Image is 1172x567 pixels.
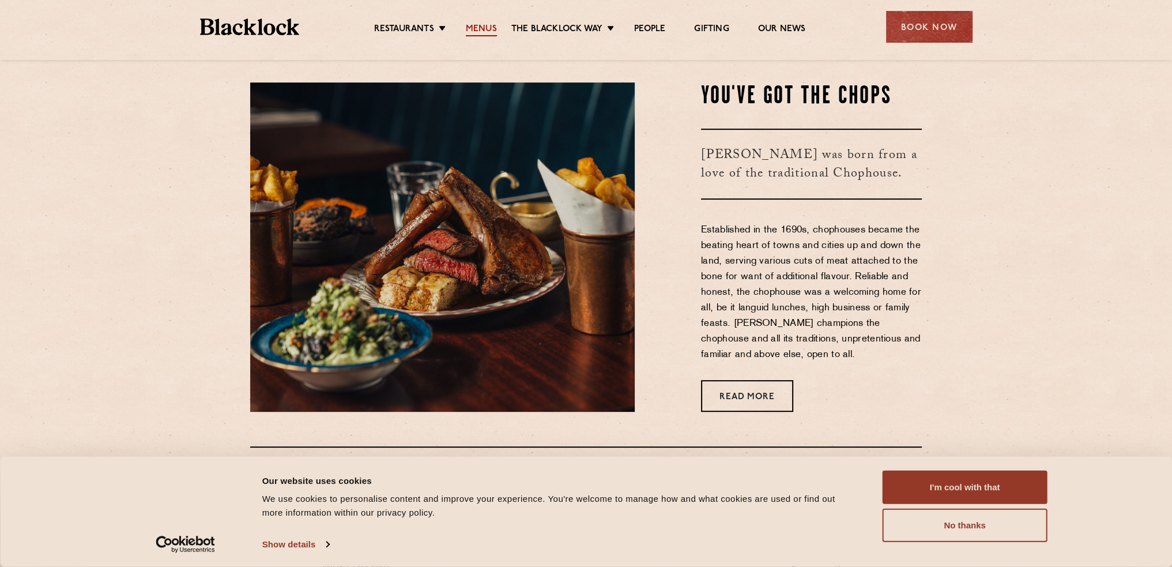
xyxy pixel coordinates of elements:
[262,536,329,553] a: Show details
[262,474,857,487] div: Our website uses cookies
[886,11,973,43] div: Book Now
[511,24,602,36] a: The Blacklock Way
[701,223,922,363] p: Established in the 1690s, chophouses became the beating heart of towns and cities up and down the...
[250,82,635,412] img: May25-Blacklock-AllIn-00417-scaled-e1752246198448.jpg
[701,380,793,412] a: Read More
[694,24,729,36] a: Gifting
[883,509,1047,542] button: No thanks
[135,536,236,553] a: Usercentrics Cookiebot - opens in a new window
[701,82,922,111] h2: You've Got The Chops
[883,471,1047,504] button: I'm cool with that
[374,24,434,36] a: Restaurants
[758,24,806,36] a: Our News
[701,129,922,200] h3: [PERSON_NAME] was born from a love of the traditional Chophouse.
[634,24,665,36] a: People
[200,18,300,35] img: BL_Textured_Logo-footer-cropped.svg
[262,492,857,520] div: We use cookies to personalise content and improve your experience. You're welcome to manage how a...
[466,24,497,36] a: Menus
